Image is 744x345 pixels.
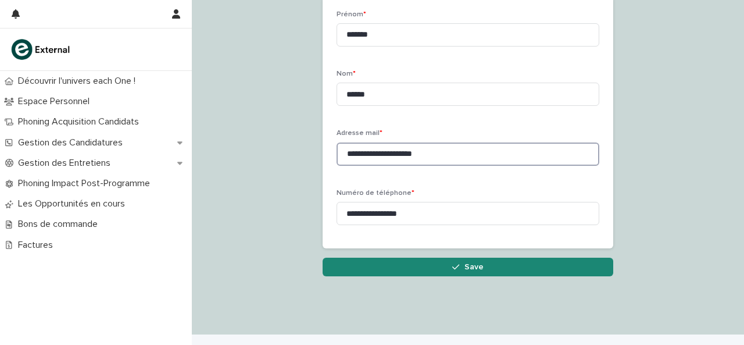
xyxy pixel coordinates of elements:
[323,258,613,276] button: Save
[13,76,145,87] p: Découvrir l'univers each One !
[13,240,62,251] p: Factures
[337,70,356,77] span: Nom
[13,178,159,189] p: Phoning Impact Post-Programme
[13,96,99,107] p: Espace Personnel
[9,38,73,61] img: bc51vvfgR2QLHU84CWIQ
[13,198,134,209] p: Les Opportunités en cours
[13,137,132,148] p: Gestion des Candidatures
[464,263,484,271] span: Save
[13,158,120,169] p: Gestion des Entretiens
[337,11,366,18] span: Prénom
[337,190,414,197] span: Numéro de téléphone
[337,130,382,137] span: Adresse mail
[13,116,148,127] p: Phoning Acquisition Candidats
[13,219,107,230] p: Bons de commande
